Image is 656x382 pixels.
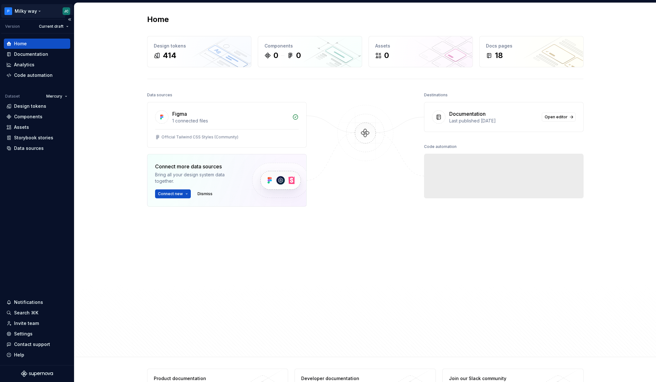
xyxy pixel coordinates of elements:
[273,50,278,61] div: 0
[4,49,70,59] a: Documentation
[161,135,238,140] div: Official Tailwind CSS Styles (Community)
[4,60,70,70] a: Analytics
[4,112,70,122] a: Components
[36,22,71,31] button: Current draft
[14,72,53,78] div: Code automation
[14,341,50,348] div: Contact support
[158,191,183,196] span: Connect new
[155,189,191,198] button: Connect new
[4,7,12,15] img: c97f65f9-ff88-476c-bb7c-05e86b525b5e.png
[65,15,74,24] button: Collapse sidebar
[5,94,20,99] div: Dataset
[14,40,27,47] div: Home
[147,14,169,25] h2: Home
[4,297,70,307] button: Notifications
[14,331,33,337] div: Settings
[1,4,73,18] button: Milky wayJC
[4,339,70,349] button: Contact support
[154,43,245,49] div: Design tokens
[172,110,187,118] div: Figma
[449,110,486,118] div: Documentation
[449,375,542,382] div: Join our Slack community
[147,36,251,67] a: Design tokens414
[4,39,70,49] a: Home
[46,94,62,99] span: Mercury
[14,51,48,57] div: Documentation
[4,329,70,339] a: Settings
[147,91,172,99] div: Data sources
[14,124,29,130] div: Assets
[258,36,362,67] a: Components00
[479,36,584,67] a: Docs pages18
[384,50,389,61] div: 0
[424,142,457,151] div: Code automation
[198,191,212,196] span: Dismiss
[542,113,576,121] a: Open editor
[449,118,538,124] div: Last published [DATE]
[14,62,34,68] div: Analytics
[14,135,53,141] div: Storybook stories
[14,114,42,120] div: Components
[14,310,38,316] div: Search ⌘K
[147,102,307,148] a: Figma1 connected filesOfficial Tailwind CSS Styles (Community)
[4,70,70,80] a: Code automation
[486,43,577,49] div: Docs pages
[15,8,37,14] div: Milky way
[14,103,46,109] div: Design tokens
[296,50,301,61] div: 0
[21,371,53,377] svg: Supernova Logo
[4,143,70,153] a: Data sources
[495,50,503,61] div: 18
[39,24,63,29] span: Current draft
[14,145,44,151] div: Data sources
[195,189,215,198] button: Dismiss
[64,9,69,14] div: JC
[4,133,70,143] a: Storybook stories
[155,172,241,184] div: Bring all your design system data together.
[4,318,70,328] a: Invite team
[14,299,43,305] div: Notifications
[163,50,176,61] div: 414
[154,375,247,382] div: Product documentation
[424,91,448,99] div: Destinations
[265,43,355,49] div: Components
[4,350,70,360] button: Help
[369,36,473,67] a: Assets0
[4,308,70,318] button: Search ⌘K
[172,118,288,124] div: 1 connected files
[375,43,466,49] div: Assets
[4,122,70,132] a: Assets
[301,375,394,382] div: Developer documentation
[14,352,24,358] div: Help
[545,114,568,120] span: Open editor
[43,92,70,101] button: Mercury
[4,101,70,111] a: Design tokens
[14,320,39,327] div: Invite team
[5,24,20,29] div: Version
[155,163,241,170] div: Connect more data sources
